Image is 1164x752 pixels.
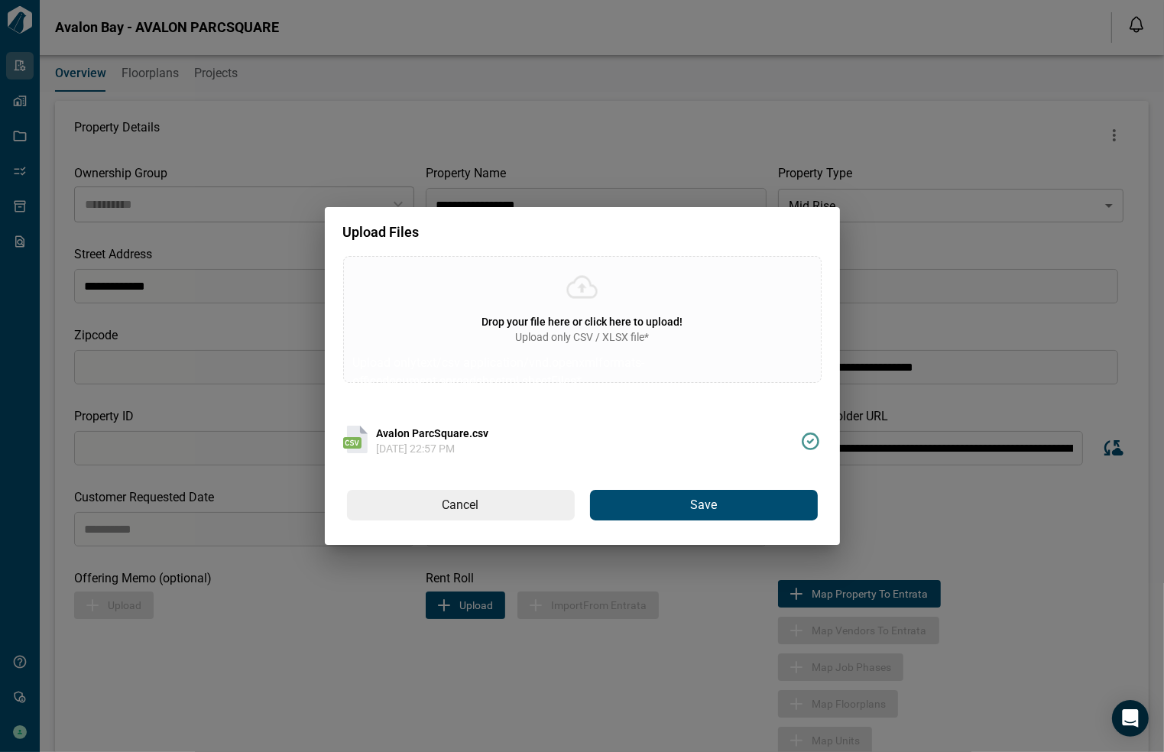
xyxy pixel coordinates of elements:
span: Avalon ParcSquare.csv [377,427,489,439]
button: Cancel [347,490,575,520]
div: Open Intercom Messenger [1112,700,1149,737]
span: [DATE] 22:57 PM [377,442,456,455]
button: Save [590,490,818,520]
span: Drop your file here or click here to upload! [481,316,683,328]
p: Upload only text/csv application/vnd.openxmlformats-officedocument.spreadsheetml.sheet Files* [353,354,812,391]
span: Save [690,498,717,514]
span: Cancel [443,498,479,514]
span: Upload only CSV / XLSX file* [515,329,649,345]
span: Upload Files [343,224,420,240]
